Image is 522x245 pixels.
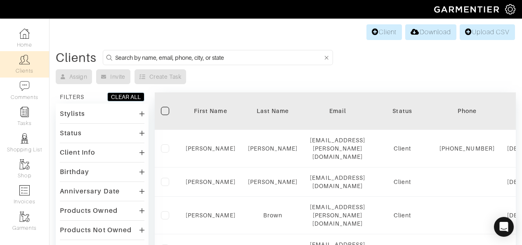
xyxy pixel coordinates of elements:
[60,129,82,137] div: Status
[60,93,84,101] div: FILTERS
[248,179,298,185] a: [PERSON_NAME]
[310,136,365,161] div: [EMAIL_ADDRESS][PERSON_NAME][DOMAIN_NAME]
[60,187,120,196] div: Anniversary Date
[248,145,298,152] a: [PERSON_NAME]
[430,2,505,16] img: garmentier-logo-header-white-b43fb05a5012e4ada735d5af1a66efaba907eab6374d6393d1fbf88cb4ef424d.png
[439,144,495,153] div: [PHONE_NUMBER]
[248,107,298,115] div: Last Name
[19,212,30,222] img: garments-icon-b7da505a4dc4fd61783c78ac3ca0ef83fa9d6f193b1c9dc38574b1d14d53ca28.png
[378,178,427,186] div: Client
[19,81,30,91] img: comment-icon-a0a6a9ef722e966f86d9cbdc48e553b5cf19dbc54f86b18d962a5391bc8f6eb6.png
[60,226,132,234] div: Products Not Owned
[19,133,30,144] img: stylists-icon-eb353228a002819b7ec25b43dbf5f0378dd9e0616d9560372ff212230b889e62.png
[378,107,427,115] div: Status
[111,93,141,101] div: CLEAR ALL
[60,207,118,215] div: Products Owned
[186,212,236,219] a: [PERSON_NAME]
[310,203,365,228] div: [EMAIL_ADDRESS][PERSON_NAME][DOMAIN_NAME]
[310,174,365,190] div: [EMAIL_ADDRESS][DOMAIN_NAME]
[186,107,236,115] div: First Name
[378,144,427,153] div: Client
[186,145,236,152] a: [PERSON_NAME]
[186,179,236,185] a: [PERSON_NAME]
[180,92,242,130] th: Toggle SortBy
[371,92,433,130] th: Toggle SortBy
[378,211,427,219] div: Client
[310,107,365,115] div: Email
[60,168,89,176] div: Birthday
[107,92,144,101] button: CLEAR ALL
[60,110,85,118] div: Stylists
[460,24,515,40] a: Upload CSV
[405,24,456,40] a: Download
[56,54,97,62] div: Clients
[439,107,495,115] div: Phone
[263,212,282,219] a: Brown
[19,159,30,170] img: garments-icon-b7da505a4dc4fd61783c78ac3ca0ef83fa9d6f193b1c9dc38574b1d14d53ca28.png
[366,24,402,40] a: Client
[242,92,304,130] th: Toggle SortBy
[19,54,30,65] img: clients-icon-6bae9207a08558b7cb47a8932f037763ab4055f8c8b6bfacd5dc20c3e0201464.png
[494,217,514,237] div: Open Intercom Messenger
[19,28,30,39] img: dashboard-icon-dbcd8f5a0b271acd01030246c82b418ddd0df26cd7fceb0bd07c9910d44c42f6.png
[19,185,30,196] img: orders-icon-0abe47150d42831381b5fb84f609e132dff9fe21cb692f30cb5eec754e2cba89.png
[19,107,30,117] img: reminder-icon-8004d30b9f0a5d33ae49ab947aed9ed385cf756f9e5892f1edd6e32f2345188e.png
[115,52,323,63] input: Search by name, email, phone, city, or state
[60,148,96,157] div: Client Info
[505,4,515,14] img: gear-icon-white-bd11855cb880d31180b6d7d6211b90ccbf57a29d726f0c71d8c61bd08dd39cc2.png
